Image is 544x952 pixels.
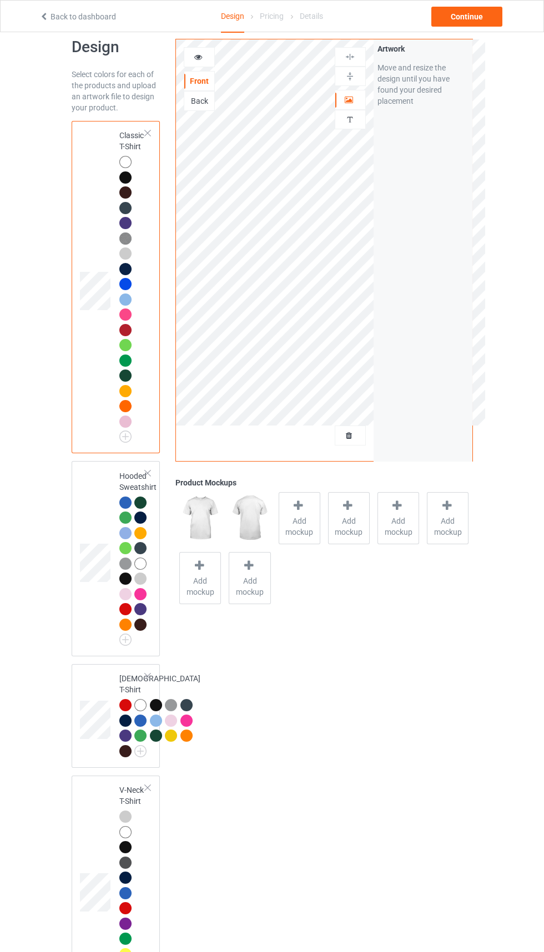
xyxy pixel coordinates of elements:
[72,37,160,57] h1: Design
[119,634,132,646] img: svg+xml;base64,PD94bWwgdmVyc2lvbj0iMS4wIiBlbmNvZGluZz0iVVRGLTgiPz4KPHN2ZyB3aWR0aD0iMjJweCIgaGVpZ2...
[72,121,160,453] div: Classic T-Shirt
[134,745,147,757] img: svg+xml;base64,PD94bWwgdmVyc2lvbj0iMS4wIiBlbmNvZGluZz0iVVRGLTgiPz4KPHN2ZyB3aWR0aD0iMjJweCIgaGVpZ2...
[345,52,355,62] img: svg%3E%0A
[184,95,214,107] div: Back
[72,69,160,113] div: Select colors for each of the products and upload an artwork file to design your product.
[229,575,270,597] span: Add mockup
[229,492,270,544] img: regular.jpg
[431,7,502,27] div: Continue
[175,477,472,488] div: Product Mockups
[345,114,355,125] img: svg%3E%0A
[279,515,320,538] span: Add mockup
[378,515,419,538] span: Add mockup
[221,1,244,33] div: Design
[377,492,419,544] div: Add mockup
[279,492,320,544] div: Add mockup
[119,431,132,443] img: svg+xml;base64,PD94bWwgdmVyc2lvbj0iMS4wIiBlbmNvZGluZz0iVVRGLTgiPz4KPHN2ZyB3aWR0aD0iMjJweCIgaGVpZ2...
[119,673,200,756] div: [DEMOGRAPHIC_DATA] T-Shirt
[39,12,116,21] a: Back to dashboard
[377,62,469,107] div: Move and resize the design until you have found your desired placement
[329,515,369,538] span: Add mockup
[179,552,221,604] div: Add mockup
[345,71,355,82] img: svg%3E%0A
[427,515,468,538] span: Add mockup
[119,232,132,245] img: heather_texture.png
[72,664,160,768] div: [DEMOGRAPHIC_DATA] T-Shirt
[300,1,323,32] div: Details
[260,1,284,32] div: Pricing
[119,470,157,642] div: Hooded Sweatshirt
[229,552,270,604] div: Add mockup
[184,75,214,87] div: Front
[72,461,160,656] div: Hooded Sweatshirt
[377,43,469,54] div: Artwork
[179,492,221,544] img: regular.jpg
[119,130,146,439] div: Classic T-Shirt
[427,492,469,544] div: Add mockup
[328,492,370,544] div: Add mockup
[180,575,220,597] span: Add mockup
